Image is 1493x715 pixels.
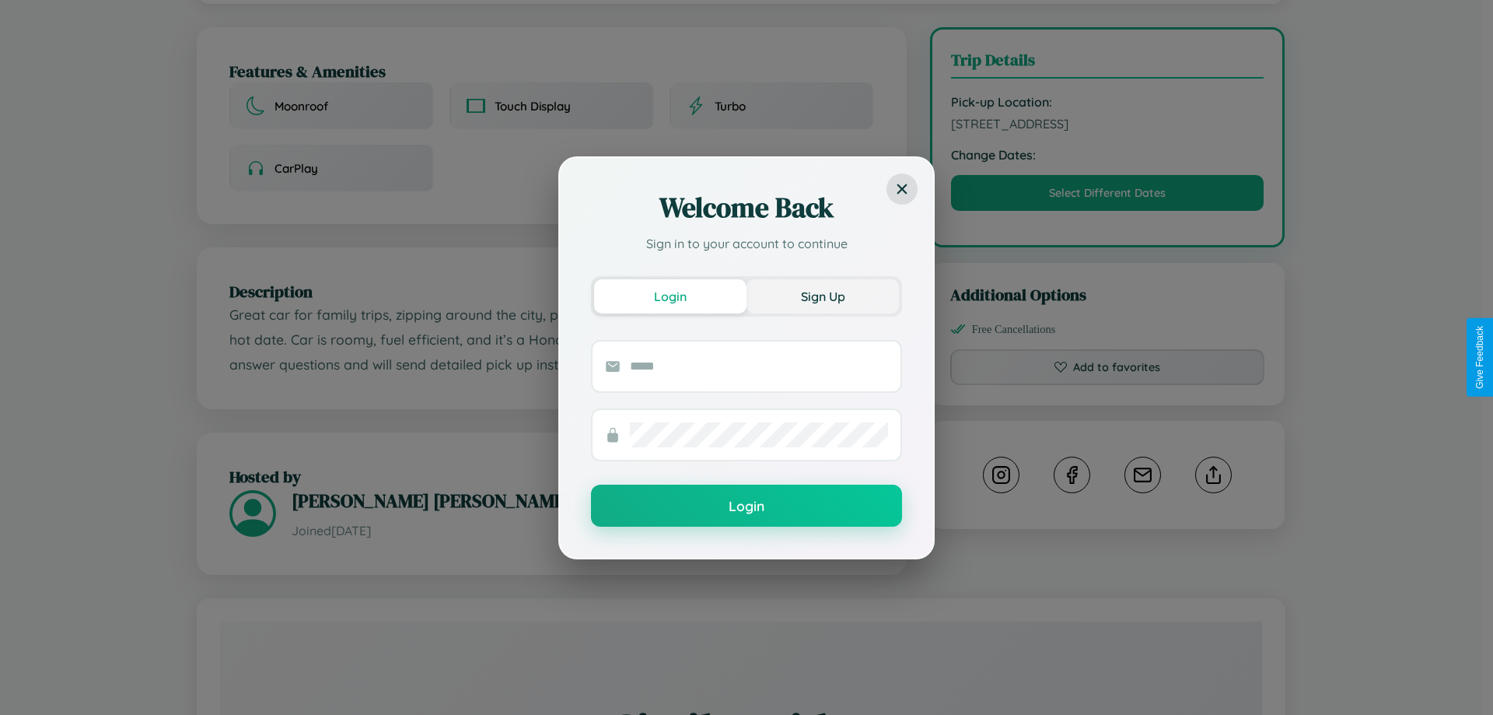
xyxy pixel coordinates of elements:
button: Sign Up [746,279,899,314]
button: Login [591,485,902,527]
button: Login [594,279,746,314]
p: Sign in to your account to continue [591,234,902,253]
h2: Welcome Back [591,189,902,226]
div: Give Feedback [1474,326,1485,389]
